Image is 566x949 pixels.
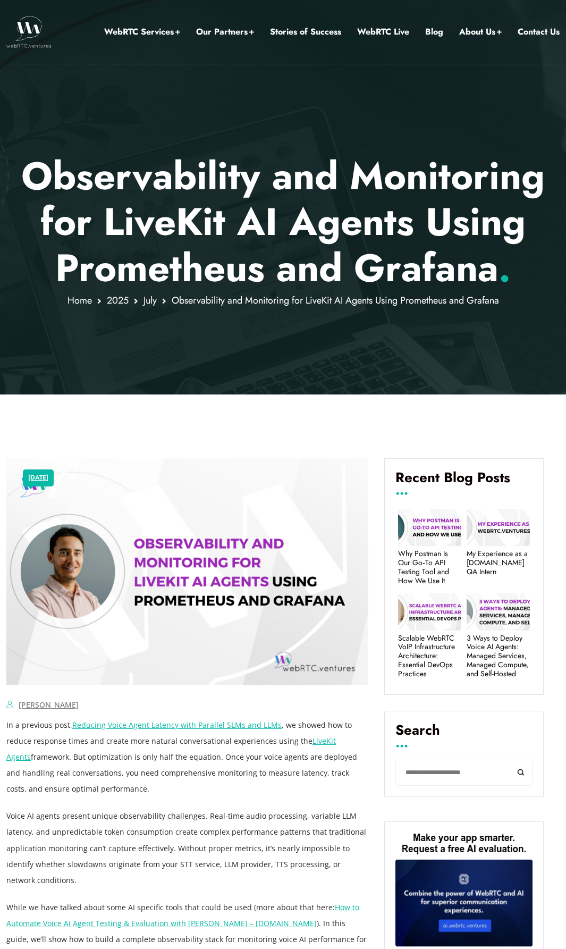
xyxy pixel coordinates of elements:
[357,25,409,39] a: WebRTC Live
[398,634,461,678] a: Scalable WebRTC VoIP Infrastructure Architecture: Essential DevOps Practices
[395,722,533,746] label: Search
[28,471,48,485] a: [DATE]
[459,25,502,39] a: About Us
[398,549,461,585] a: Why Postman Is Our Go‑To API Testing Tool and How We Use It
[467,549,530,576] a: My Experience as a [DOMAIN_NAME] QA Intern
[425,25,443,39] a: Blog
[143,293,157,307] a: July
[467,634,530,678] a: 3 Ways to Deploy Voice AI Agents: Managed Services, Managed Compute, and Self-Hosted
[395,469,533,494] h4: Recent Blog Posts
[196,25,254,39] a: Our Partners
[270,25,341,39] a: Stories of Success
[499,240,511,296] span: .
[72,720,282,730] a: Reducing Voice Agent Latency with Parallel SLMs and LLMs
[172,293,499,307] span: Observability and Monitoring for LiveKit AI Agents Using Prometheus and Grafana
[6,16,52,48] img: WebRTC.ventures
[6,717,368,797] p: In a previous post, , we showed how to reduce response times and create more natural conversation...
[19,700,79,710] a: [PERSON_NAME]
[107,293,129,307] a: 2025
[6,808,368,888] p: Voice AI agents present unique observability challenges. Real-time audio processing, variable LLM...
[518,25,560,39] a: Contact Us
[6,902,359,928] a: How to Automate Voice AI Agent Testing & Evaluation with [PERSON_NAME] – [DOMAIN_NAME]
[67,293,92,307] a: Home
[104,25,180,39] a: WebRTC Services
[6,153,560,291] p: Observability and Monitoring for LiveKit AI Agents Using Prometheus and Grafana
[509,759,533,786] button: Search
